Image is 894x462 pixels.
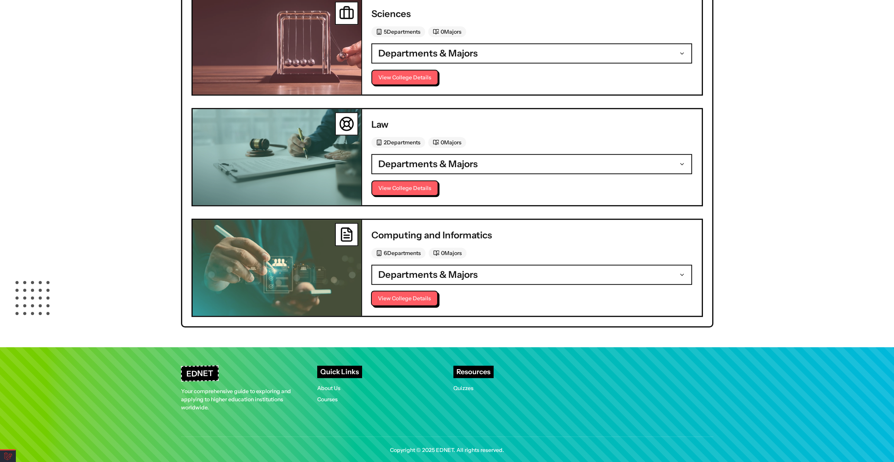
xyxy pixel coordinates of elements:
[453,366,494,378] h4: Resources
[372,44,691,63] button: Departments & Majors
[371,8,692,20] h3: Sciences
[384,139,421,146] span: 2 Departments
[371,291,438,306] button: View College Details
[372,265,691,284] button: Departments & Majors
[441,249,462,257] span: 0 Majors
[453,385,473,392] a: Quizzes
[390,446,504,454] span: Copyright © 2025 EDNET. All rights reserved.
[181,365,219,382] h3: EDNET
[317,385,340,392] a: About Us
[317,396,338,403] a: Courses
[371,229,692,241] h3: Computing and Informatics
[384,249,421,257] span: 6 Departments
[378,47,478,60] span: Departments & Majors
[317,366,362,378] h4: Quick Links
[371,295,438,302] a: View College Details
[371,180,438,196] button: View College Details
[371,118,692,131] h3: Law
[372,155,691,173] button: Departments & Majors
[371,185,438,192] a: View College Details
[378,158,478,170] span: Departments & Majors
[181,387,305,412] p: Your comprehensive guide to exploring and applying to higher education institutions worldwide.
[441,28,462,36] span: 0 Majors
[378,269,478,281] span: Departments & Majors
[384,28,421,36] span: 5 Departments
[371,74,438,81] a: View College Details
[441,139,462,146] span: 0 Majors
[371,70,438,85] button: View College Details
